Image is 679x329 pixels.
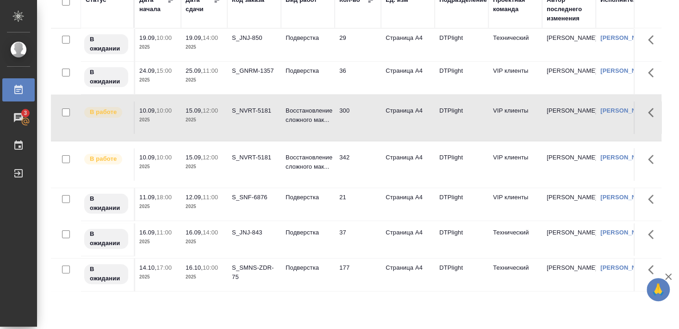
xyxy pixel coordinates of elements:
[186,43,223,52] p: 2025
[232,193,276,202] div: S_SNF-6876
[286,228,330,237] p: Подверстка
[232,66,276,76] div: S_GNRM-1357
[186,76,223,85] p: 2025
[642,29,665,51] button: Здесь прячутся важные кнопки
[642,223,665,246] button: Здесь прячутся важные кнопки
[488,101,542,134] td: VIP клиенты
[156,264,172,271] p: 17:00
[600,67,652,74] a: [PERSON_NAME]
[286,106,330,125] p: Восстановление сложного мак...
[600,264,652,271] a: [PERSON_NAME]
[335,148,381,181] td: 342
[139,237,176,247] p: 2025
[335,101,381,134] td: 300
[156,229,172,236] p: 11:00
[139,76,176,85] p: 2025
[286,193,330,202] p: Подверстка
[139,162,176,171] p: 2025
[381,29,435,61] td: Страница А4
[542,62,596,94] td: [PERSON_NAME]
[90,108,117,117] p: В работе
[139,154,156,161] p: 10.09,
[435,223,488,256] td: DTPlight
[90,154,117,164] p: В работе
[203,194,218,201] p: 11:00
[435,101,488,134] td: DTPlight
[186,229,203,236] p: 16.09,
[186,115,223,125] p: 2025
[186,264,203,271] p: 16.10,
[186,154,203,161] p: 15.09,
[18,108,32,118] span: 3
[286,66,330,76] p: Подверстка
[642,62,665,84] button: Здесь прячутся важные кнопки
[488,259,542,291] td: Технический
[156,154,172,161] p: 10:00
[600,107,652,114] a: [PERSON_NAME]
[381,148,435,181] td: Страница А4
[156,107,172,114] p: 10:00
[186,194,203,201] p: 12.09,
[90,265,123,283] p: В ожидании
[647,278,670,301] button: 🙏
[139,34,156,41] p: 19.09,
[542,188,596,221] td: [PERSON_NAME]
[335,29,381,61] td: 29
[232,228,276,237] div: S_JNJ-843
[542,29,596,61] td: [PERSON_NAME]
[435,188,488,221] td: DTPlight
[232,153,276,162] div: S_NVRT-5181
[83,66,129,88] div: Исполнитель назначен, приступать к работе пока рано
[381,259,435,291] td: Страница А4
[186,34,203,41] p: 19.09,
[600,34,652,41] a: [PERSON_NAME]
[488,62,542,94] td: VIP клиенты
[650,280,666,299] span: 🙏
[156,34,172,41] p: 10:00
[642,259,665,281] button: Здесь прячутся важные кнопки
[435,29,488,61] td: DTPlight
[542,223,596,256] td: [PERSON_NAME]
[335,62,381,94] td: 36
[381,188,435,221] td: Страница А4
[203,229,218,236] p: 14:00
[286,33,330,43] p: Подверстка
[83,193,129,215] div: Исполнитель назначен, приступать к работе пока рано
[488,148,542,181] td: VIP клиенты
[139,202,176,211] p: 2025
[542,148,596,181] td: [PERSON_NAME]
[335,223,381,256] td: 37
[203,67,218,74] p: 11:00
[139,264,156,271] p: 14.10,
[2,106,35,129] a: 3
[139,272,176,282] p: 2025
[186,237,223,247] p: 2025
[90,68,123,86] p: В ожидании
[232,33,276,43] div: S_JNJ-850
[488,223,542,256] td: Технический
[203,264,218,271] p: 10:00
[156,67,172,74] p: 15:00
[542,101,596,134] td: [PERSON_NAME]
[203,154,218,161] p: 12:00
[642,188,665,210] button: Здесь прячутся важные кнопки
[335,259,381,291] td: 177
[435,62,488,94] td: DTPlight
[139,115,176,125] p: 2025
[83,153,129,165] div: Исполнитель выполняет работу
[381,101,435,134] td: Страница А4
[600,194,652,201] a: [PERSON_NAME]
[335,188,381,221] td: 21
[435,259,488,291] td: DTPlight
[488,29,542,61] td: Технический
[139,229,156,236] p: 16.09,
[83,228,129,250] div: Исполнитель назначен, приступать к работе пока рано
[186,67,203,74] p: 25.09,
[286,263,330,272] p: Подверстка
[156,194,172,201] p: 18:00
[186,107,203,114] p: 15.09,
[435,148,488,181] td: DTPlight
[381,223,435,256] td: Страница А4
[286,153,330,171] p: Восстановление сложного мак...
[203,107,218,114] p: 12:00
